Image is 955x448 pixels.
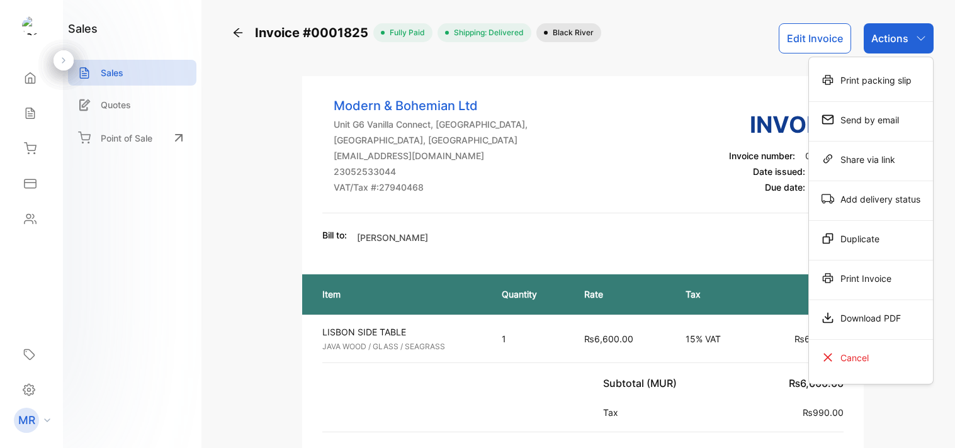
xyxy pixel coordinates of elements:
[502,288,559,301] p: Quantity
[584,288,660,301] p: Rate
[809,67,933,92] div: Print packing slip
[809,345,933,370] div: Cancel
[22,16,41,35] img: logo
[803,407,844,418] span: ₨990.00
[686,332,743,345] p: 15% VAT
[809,147,933,172] div: Share via link
[322,325,479,339] p: LISBON SIDE TABLE
[809,186,933,211] div: Add delivery status
[322,228,347,242] p: Bill to:
[357,231,428,244] p: [PERSON_NAME]
[68,60,196,86] a: Sales
[809,266,933,291] div: Print Invoice
[68,92,196,118] a: Quotes
[753,166,805,177] span: Date issued:
[101,98,131,111] p: Quotes
[768,288,844,301] p: Amount
[809,305,933,330] div: Download PDF
[603,406,623,419] p: Tax
[729,108,844,142] h3: Invoice
[18,412,35,428] p: MR
[334,118,528,131] p: Unit G6 Vanilla Connect, [GEOGRAPHIC_DATA],
[449,27,524,38] span: Shipping: Delivered
[809,226,933,251] div: Duplicate
[686,288,743,301] p: Tax
[603,376,682,391] p: Subtotal (MUR)
[334,149,528,162] p: [EMAIL_ADDRESS][DOMAIN_NAME]
[779,23,851,53] button: Edit Invoice
[334,96,528,115] p: Modern & Bohemian Ltd
[809,107,933,132] div: Send by email
[322,288,477,301] p: Item
[322,341,479,352] p: JAVA WOOD / GLASS / SEAGRASS
[765,182,805,193] span: Due date:
[68,20,98,37] h1: sales
[334,133,528,147] p: [GEOGRAPHIC_DATA], [GEOGRAPHIC_DATA]
[864,23,934,53] button: Actions
[871,31,908,46] p: Actions
[805,150,844,161] span: 0001825
[729,150,795,161] span: Invoice number:
[255,23,373,42] span: Invoice #0001825
[502,332,559,345] p: 1
[334,165,528,178] p: 23052533044
[794,333,844,344] span: ₨6,600.00
[548,27,594,38] span: Black River
[101,132,152,145] p: Point of Sale
[385,27,425,38] span: fully paid
[101,66,123,79] p: Sales
[68,124,196,152] a: Point of Sale
[789,377,844,389] span: ₨6,600.00
[584,333,633,344] span: ₨6,600.00
[334,181,528,194] p: VAT/Tax #: 27940468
